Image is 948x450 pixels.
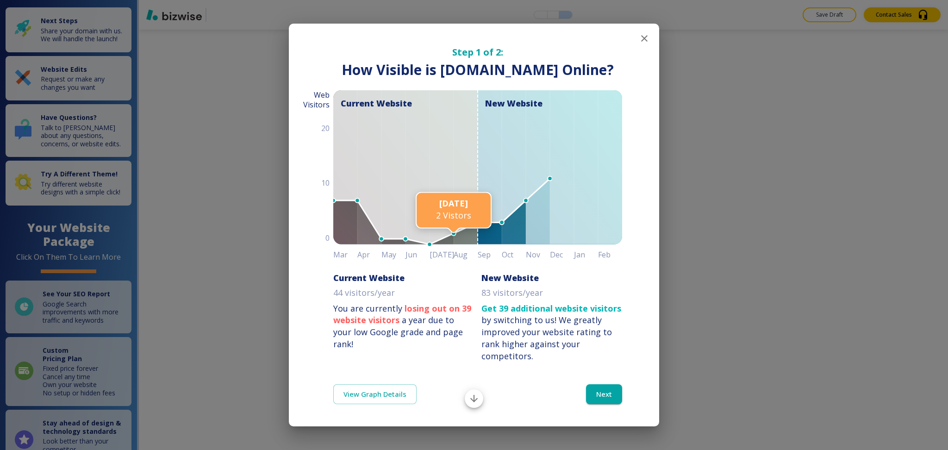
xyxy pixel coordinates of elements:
[333,248,357,261] h6: Mar
[333,287,395,299] p: 44 visitors/year
[454,248,478,261] h6: Aug
[550,248,574,261] h6: Dec
[574,248,598,261] h6: Jan
[465,389,483,408] button: Scroll to bottom
[481,303,622,362] p: by switching to us!
[357,248,381,261] h6: Apr
[333,303,474,350] p: You are currently a year due to your low Google grade and page rank!
[430,248,454,261] h6: [DATE]
[481,287,543,299] p: 83 visitors/year
[481,303,621,314] strong: Get 39 additional website visitors
[481,314,612,361] div: We greatly improved your website rating to rank higher against your competitors.
[502,248,526,261] h6: Oct
[333,384,417,404] a: View Graph Details
[598,248,622,261] h6: Feb
[481,272,539,283] h6: New Website
[478,248,502,261] h6: Sep
[333,303,471,326] strong: losing out on 39 website visitors
[381,248,405,261] h6: May
[405,248,430,261] h6: Jun
[333,272,405,283] h6: Current Website
[526,248,550,261] h6: Nov
[586,384,622,404] button: Next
